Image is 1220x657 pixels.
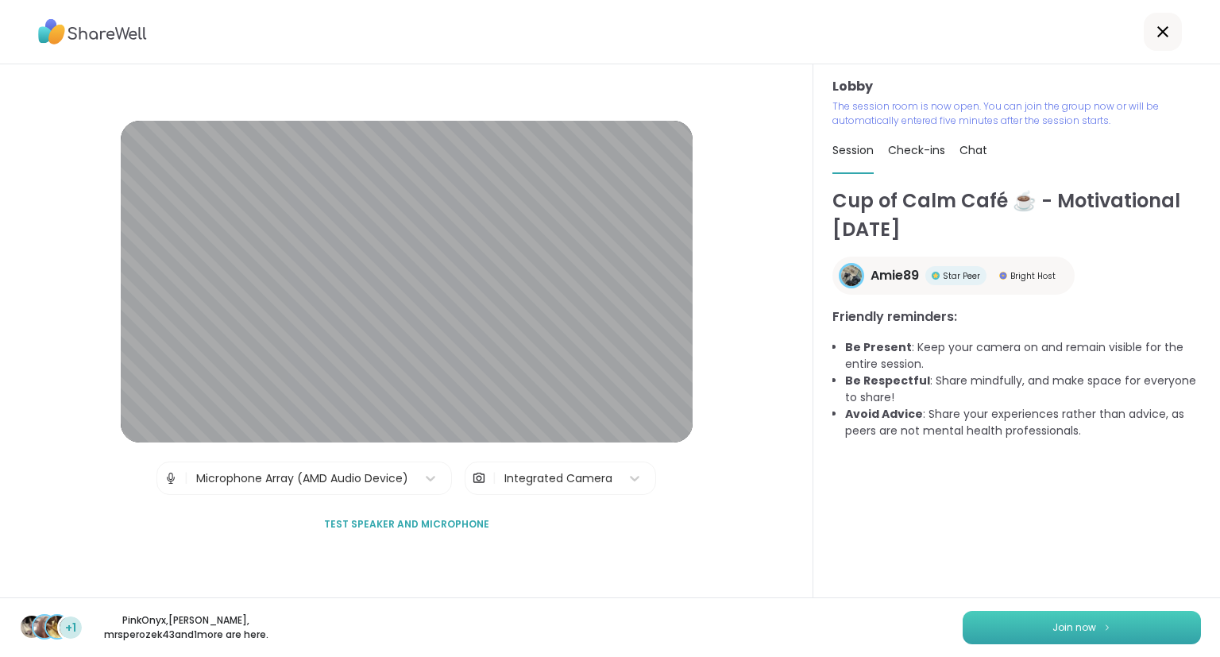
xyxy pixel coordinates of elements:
[33,616,56,638] img: dodi
[97,613,275,642] p: PinkOnyx , [PERSON_NAME] , mrsperozek43 and 1 more are here.
[164,462,178,494] img: Microphone
[845,339,912,355] b: Be Present
[65,620,76,636] span: +1
[504,470,612,487] div: Integrated Camera
[184,462,188,494] span: |
[472,462,486,494] img: Camera
[832,99,1201,128] p: The session room is now open. You can join the group now or will be automatically entered five mi...
[959,142,987,158] span: Chat
[841,265,862,286] img: Amie89
[832,187,1201,244] h1: Cup of Calm Café ☕️ - Motivational [DATE]
[845,406,923,422] b: Avoid Advice
[324,517,489,531] span: Test speaker and microphone
[1010,270,1056,282] span: Bright Host
[1102,623,1112,632] img: ShareWell Logomark
[845,339,1201,373] li: : Keep your camera on and remain visible for the entire session.
[845,406,1201,439] li: : Share your experiences rather than advice, as peers are not mental health professionals.
[38,14,147,50] img: ShareWell Logo
[832,307,1201,327] h3: Friendly reminders:
[21,616,43,638] img: PinkOnyx
[1052,620,1096,635] span: Join now
[932,272,940,280] img: Star Peer
[871,266,919,285] span: Amie89
[832,142,874,158] span: Session
[196,470,408,487] div: Microphone Array (AMD Audio Device)
[46,616,68,638] img: mrsperozek43
[318,508,496,541] button: Test speaker and microphone
[943,270,980,282] span: Star Peer
[999,272,1007,280] img: Bright Host
[845,373,930,388] b: Be Respectful
[845,373,1201,406] li: : Share mindfully, and make space for everyone to share!
[963,611,1201,644] button: Join now
[888,142,945,158] span: Check-ins
[832,77,1201,96] h3: Lobby
[832,257,1075,295] a: Amie89Amie89Star PeerStar PeerBright HostBright Host
[492,462,496,494] span: |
